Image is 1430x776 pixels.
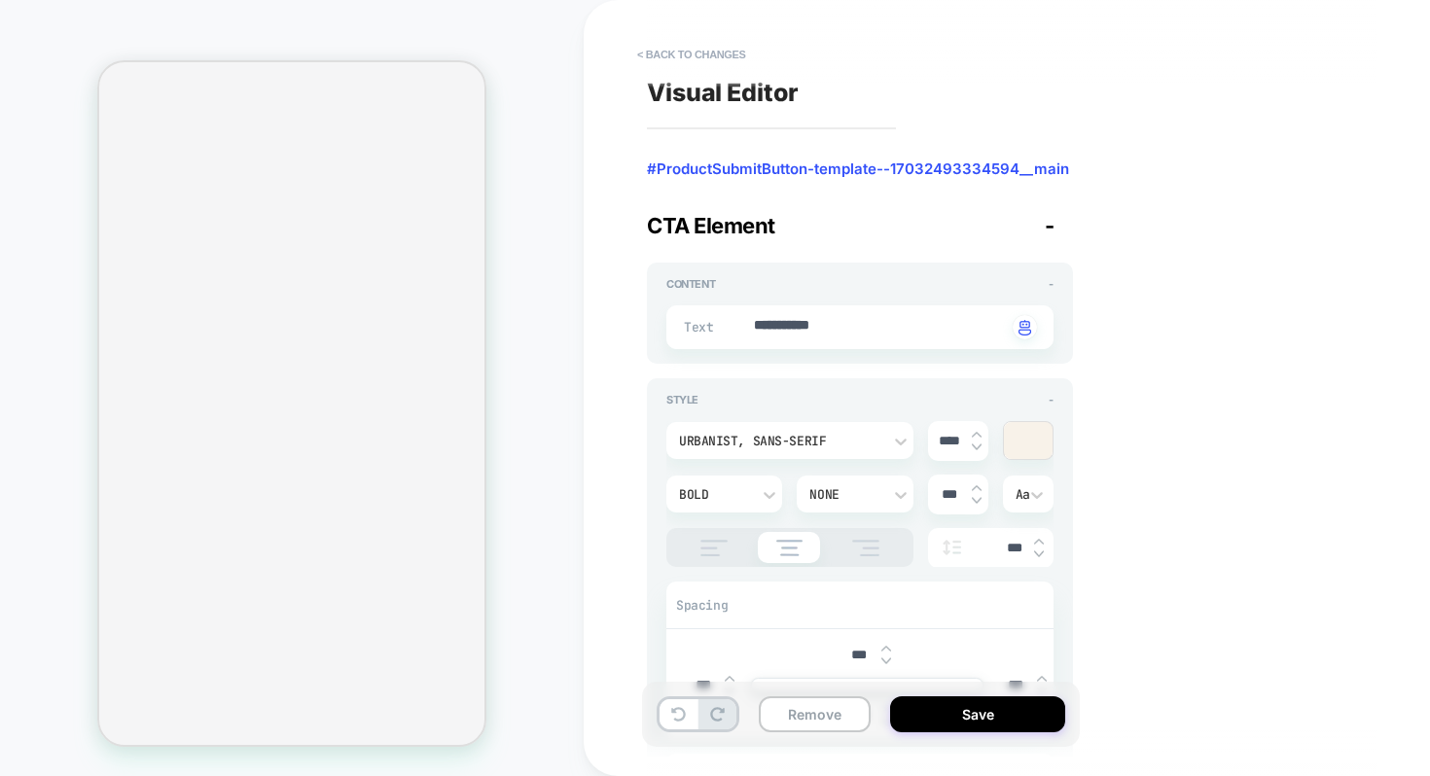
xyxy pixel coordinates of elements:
[1049,277,1054,291] span: -
[1034,538,1044,546] img: up
[666,393,698,406] span: Style
[1016,486,1041,503] div: Aa
[890,696,1065,732] button: Save
[841,540,890,556] img: align text right
[1034,550,1044,558] img: down
[972,484,982,492] img: up
[627,39,756,70] button: < Back to changes
[679,486,750,503] div: Bold
[679,433,881,449] div: Urbanist, sans-serif
[725,675,734,683] img: up
[1049,393,1054,406] span: -
[972,431,982,439] img: up
[676,597,728,614] span: Spacing
[809,486,880,503] div: None
[1045,213,1055,238] span: -
[881,645,891,653] img: up
[666,277,715,291] span: Content
[938,540,967,555] img: line height
[881,657,891,665] img: down
[972,497,982,505] img: down
[972,443,982,451] img: down
[1037,675,1047,683] img: up
[690,540,738,556] img: align text left
[647,78,799,107] span: Visual Editor
[647,159,1073,179] span: #ProductSubmitButton-template--17032493334594__main
[767,540,813,556] img: align text center
[647,213,775,238] span: CTA Element
[1019,320,1031,335] img: edit with ai
[759,696,871,732] button: Remove
[684,319,708,335] span: Text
